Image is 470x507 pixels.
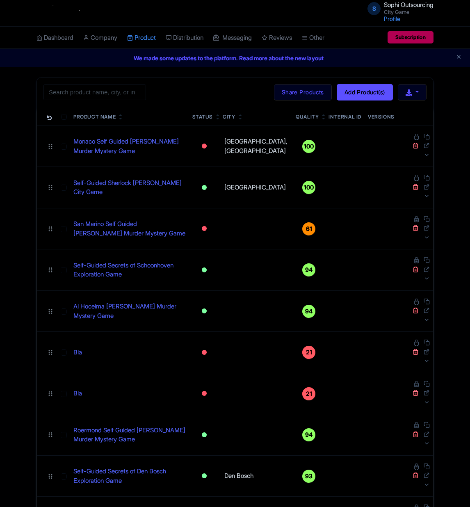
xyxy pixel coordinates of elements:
button: Close announcement [456,53,462,62]
div: City [223,113,235,121]
a: Dashboard [37,27,73,49]
a: Self-Guided Secrets of Schoonhoven Exploration Game [73,261,186,279]
a: Other [302,27,324,49]
div: Active [200,305,208,317]
a: Self-Guided Sherlock [PERSON_NAME] City Game [73,178,186,197]
a: Bla [73,348,82,357]
a: Distribution [166,27,203,49]
a: 61 [296,222,322,235]
img: logo-ab69f6fb50320c5b225c76a69d11143b.png [32,4,96,22]
span: 21 [306,389,312,398]
span: 100 [304,183,314,192]
span: 93 [305,472,313,481]
a: Product [127,27,156,49]
a: 100 [296,181,322,194]
span: 94 [305,265,313,274]
a: Share Products [274,84,332,100]
div: Inactive [200,388,208,400]
div: Active [200,429,208,441]
a: 94 [296,305,322,318]
div: Status [192,113,213,121]
td: [GEOGRAPHIC_DATA], [GEOGRAPHIC_DATA] [219,126,292,167]
th: Versions [365,107,398,126]
div: Active [200,182,208,194]
a: Add Product(s) [337,84,393,100]
a: Subscription [388,31,433,43]
input: Search product name, city, or interal id [43,84,146,100]
a: Profile [384,15,400,22]
a: Reviews [262,27,292,49]
span: 100 [304,142,314,151]
span: S [367,2,381,15]
div: Inactive [200,347,208,359]
a: 21 [296,387,322,400]
a: 94 [296,428,322,441]
td: [GEOGRAPHIC_DATA] [219,167,292,208]
div: Active [200,264,208,276]
div: Quality [296,113,319,121]
small: City Game [384,9,433,15]
div: Inactive [200,223,208,235]
a: Self-Guided Secrets of Den Bosch Exploration Game [73,467,186,485]
a: Messaging [213,27,252,49]
a: Roermond Self Guided [PERSON_NAME] Murder Mystery Game [73,426,186,444]
td: Den Bosch [219,455,292,497]
div: Active [200,470,208,482]
span: 21 [306,348,312,357]
a: Bla [73,389,82,398]
span: 61 [306,224,312,233]
span: Sophi Outsourcing [384,1,433,9]
th: Internal ID [325,107,365,126]
div: Inactive [200,140,208,152]
a: Company [83,27,117,49]
span: 94 [305,430,313,439]
a: 94 [296,263,322,276]
a: 100 [296,140,322,153]
a: Monaco Self Guided [PERSON_NAME] Murder Mystery Game [73,137,186,155]
a: 93 [296,470,322,483]
a: Al Hoceima [PERSON_NAME] Murder Mystery Game [73,302,186,320]
span: 94 [305,307,313,316]
a: San Marino Self Guided [PERSON_NAME] Murder Mystery Game [73,219,186,238]
a: S Sophi Outsourcing City Game [363,2,433,15]
div: Product Name [73,113,116,121]
a: 21 [296,346,322,359]
a: We made some updates to the platform. Read more about the new layout [5,54,465,62]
